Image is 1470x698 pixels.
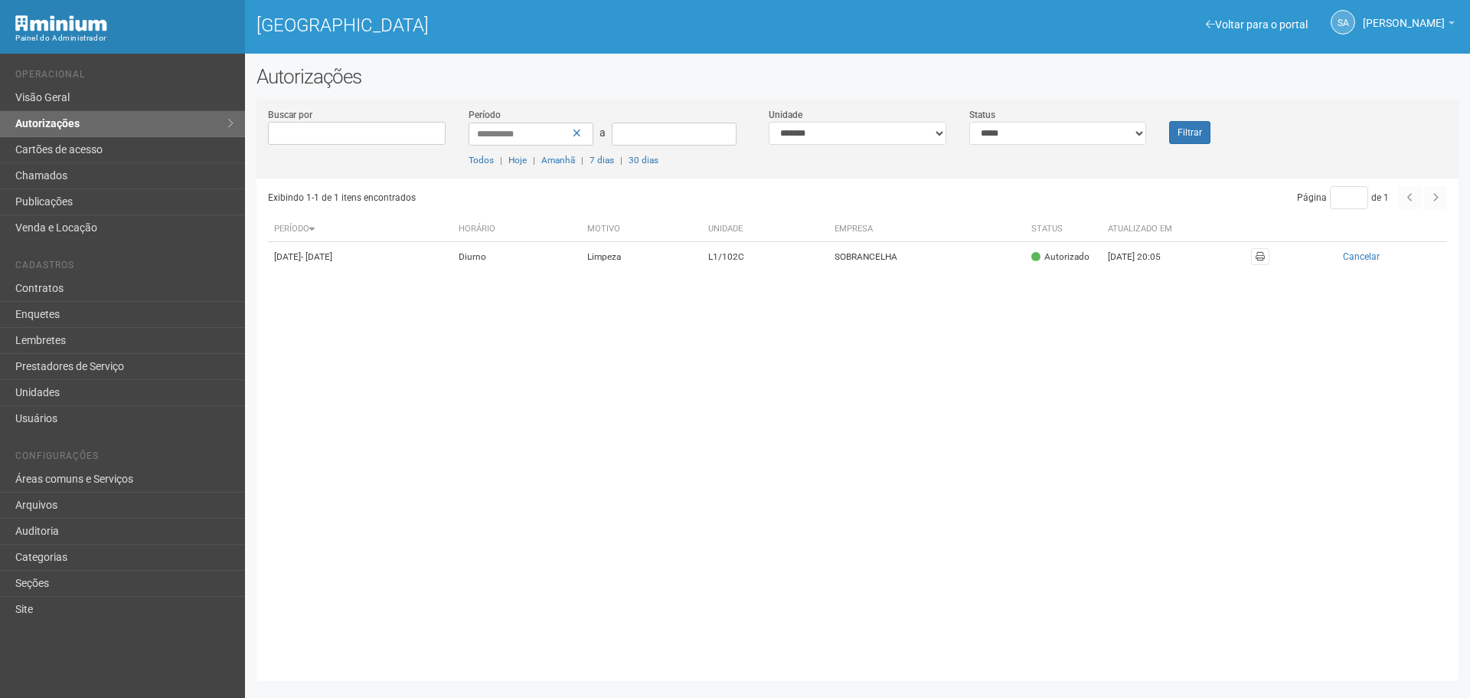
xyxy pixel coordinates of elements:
th: Atualizado em [1102,217,1186,242]
a: 7 dias [590,155,614,165]
div: Painel do Administrador [15,31,234,45]
th: Horário [452,217,581,242]
th: Período [268,217,452,242]
span: | [581,155,583,165]
a: Amanhã [541,155,575,165]
a: Voltar para o portal [1206,18,1308,31]
label: Buscar por [268,108,312,122]
li: Cadastros [15,260,234,276]
td: L1/102C [702,242,828,272]
h1: [GEOGRAPHIC_DATA] [256,15,846,35]
td: [DATE] [268,242,452,272]
button: Cancelar [1282,248,1441,265]
th: Motivo [581,217,701,242]
a: [PERSON_NAME] [1363,19,1455,31]
li: Configurações [15,451,234,467]
span: | [533,155,535,165]
img: Minium [15,15,107,31]
span: Página de 1 [1297,192,1389,203]
td: Diurno [452,242,581,272]
button: Filtrar [1169,121,1210,144]
span: a [599,126,606,139]
th: Empresa [828,217,1025,242]
td: SOBRANCELHA [828,242,1025,272]
h2: Autorizações [256,65,1459,88]
a: Hoje [508,155,527,165]
div: Autorizado [1031,251,1089,264]
td: Limpeza [581,242,701,272]
td: [DATE] 20:05 [1102,242,1186,272]
th: Unidade [702,217,828,242]
th: Status [1025,217,1102,242]
span: - [DATE] [301,251,332,262]
label: Unidade [769,108,802,122]
a: Todos [469,155,494,165]
label: Período [469,108,501,122]
label: Status [969,108,995,122]
span: | [620,155,622,165]
a: SA [1331,10,1355,34]
a: 30 dias [629,155,658,165]
span: Silvio Anjos [1363,2,1445,29]
li: Operacional [15,69,234,85]
div: Exibindo 1-1 de 1 itens encontrados [268,186,853,209]
span: | [500,155,502,165]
